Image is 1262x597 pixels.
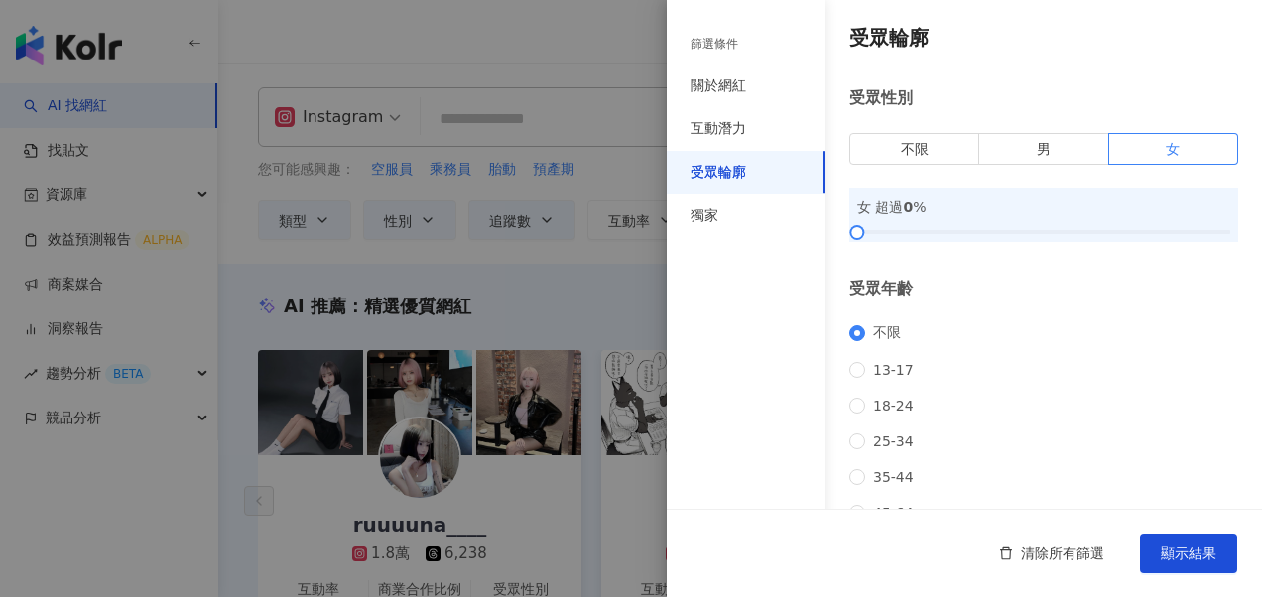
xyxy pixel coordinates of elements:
div: 受眾年齡 [849,278,1238,299]
span: 35-44 [865,469,922,485]
span: 0 [903,199,913,215]
span: 45-64 [865,505,922,521]
span: 男 [1037,141,1051,157]
button: 清除所有篩選 [979,534,1124,573]
span: 清除所有篩選 [1021,545,1104,561]
span: 13-17 [865,362,922,378]
div: 篩選條件 [691,36,738,53]
button: 顯示結果 [1140,534,1237,573]
span: 不限 [865,324,909,342]
div: 女 超過 % [857,196,1230,218]
div: 互動潛力 [691,119,746,139]
span: 25-34 [865,433,922,449]
span: 顯示結果 [1161,545,1216,561]
div: 獨家 [691,206,718,226]
div: 關於網紅 [691,76,746,96]
span: 女 [1166,141,1180,157]
div: 受眾輪廓 [691,163,746,182]
span: 不限 [901,141,929,157]
span: delete [999,546,1013,560]
div: 受眾性別 [849,87,1238,109]
h4: 受眾輪廓 [849,24,1238,52]
span: 18-24 [865,398,922,414]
